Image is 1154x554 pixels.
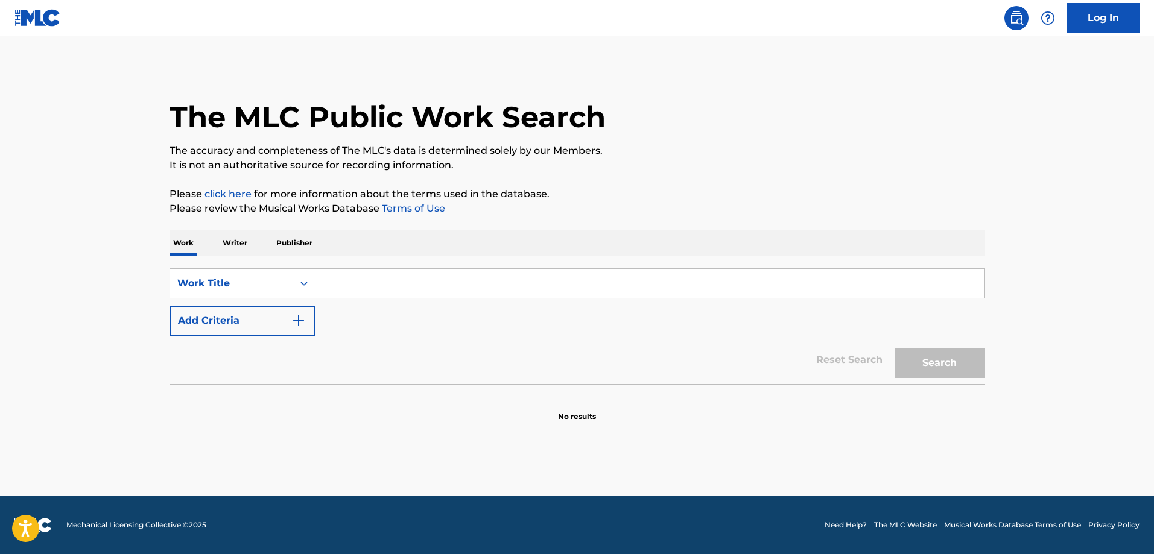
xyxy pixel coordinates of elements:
[204,188,252,200] a: click here
[558,397,596,422] p: No results
[291,313,306,328] img: 9d2ae6d4665cec9f34b9.svg
[1009,11,1024,25] img: search
[170,230,197,256] p: Work
[177,276,286,291] div: Work Title
[273,230,316,256] p: Publisher
[170,201,985,216] p: Please review the Musical Works Database
[1094,496,1154,554] iframe: Chat Widget
[14,9,61,27] img: MLC Logo
[1041,11,1055,25] img: help
[1004,6,1029,30] a: Public Search
[219,230,251,256] p: Writer
[14,518,52,532] img: logo
[1067,3,1140,33] a: Log In
[170,268,985,384] form: Search Form
[170,158,985,172] p: It is not an authoritative source for recording information.
[1088,520,1140,530] a: Privacy Policy
[825,520,867,530] a: Need Help?
[66,520,206,530] span: Mechanical Licensing Collective © 2025
[1036,6,1060,30] div: Help
[944,520,1081,530] a: Musical Works Database Terms of Use
[874,520,937,530] a: The MLC Website
[170,99,606,135] h1: The MLC Public Work Search
[379,203,445,214] a: Terms of Use
[170,187,985,201] p: Please for more information about the terms used in the database.
[170,306,315,336] button: Add Criteria
[170,143,985,158] p: The accuracy and completeness of The MLC's data is determined solely by our Members.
